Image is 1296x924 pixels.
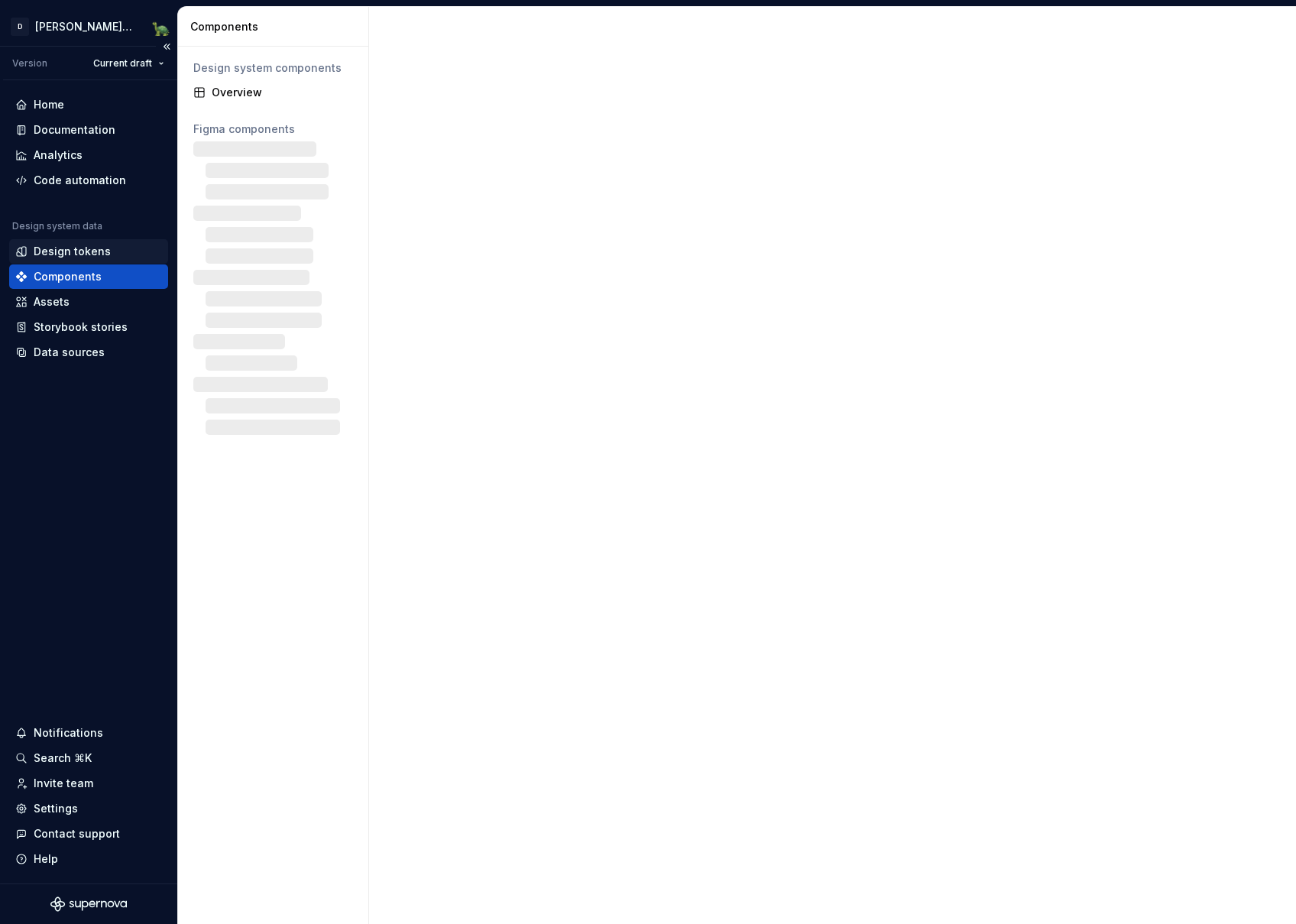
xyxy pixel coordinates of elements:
[34,122,115,138] div: Documentation
[3,10,174,43] button: D[PERSON_NAME]-design-systemDave Musson
[193,60,353,76] div: Design system components
[34,851,58,867] div: Help
[9,118,168,142] a: Documentation
[86,53,171,74] button: Current draft
[151,18,170,36] img: Dave Musson
[9,746,168,770] button: Search ⌘K
[190,19,362,34] div: Components
[34,776,93,791] div: Invite team
[9,340,168,365] a: Data sources
[11,18,29,36] div: D
[9,796,168,821] a: Settings
[34,345,105,360] div: Data sources
[9,822,168,846] button: Contact support
[34,725,103,741] div: Notifications
[9,239,168,264] a: Design tokens
[34,319,128,335] div: Storybook stories
[93,57,152,70] span: Current draft
[35,19,133,34] div: [PERSON_NAME]-design-system
[34,826,120,841] div: Contact support
[187,80,359,105] a: Overview
[34,294,70,310] div: Assets
[9,143,168,167] a: Analytics
[34,269,102,284] div: Components
[9,847,168,871] button: Help
[34,97,64,112] div: Home
[9,315,168,339] a: Storybook stories
[9,264,168,289] a: Components
[34,244,111,259] div: Design tokens
[12,57,47,70] div: Version
[212,85,353,100] div: Overview
[156,36,177,57] button: Collapse sidebar
[9,721,168,745] button: Notifications
[34,173,126,188] div: Code automation
[34,148,83,163] div: Analytics
[34,751,92,766] div: Search ⌘K
[9,771,168,796] a: Invite team
[9,168,168,193] a: Code automation
[50,896,127,912] svg: Supernova Logo
[9,290,168,314] a: Assets
[9,92,168,117] a: Home
[34,801,78,816] div: Settings
[12,220,102,232] div: Design system data
[193,122,353,137] div: Figma components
